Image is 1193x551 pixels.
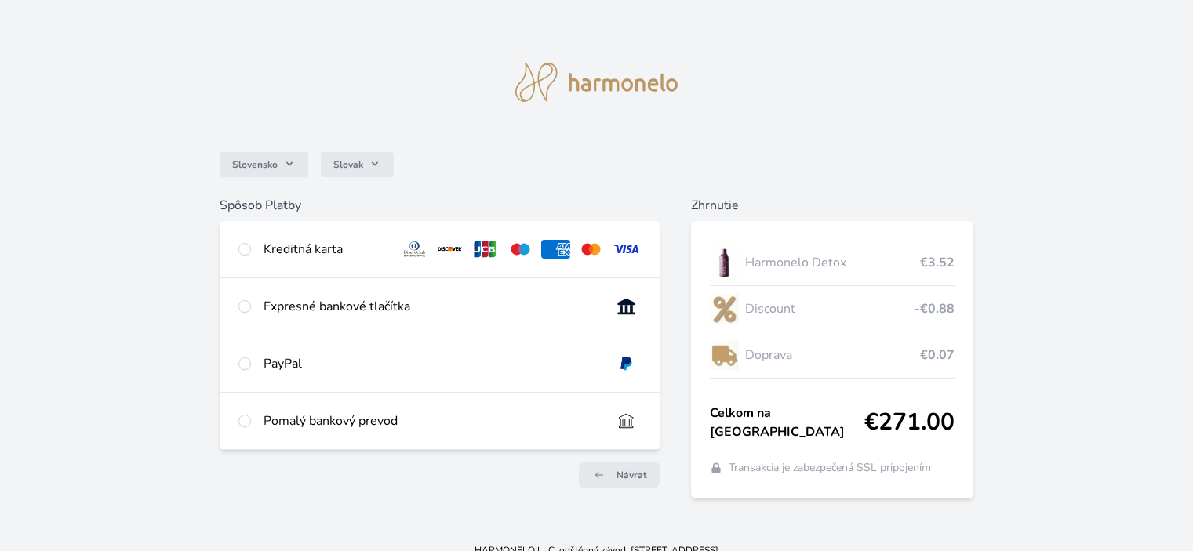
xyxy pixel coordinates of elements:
span: Slovak [333,158,363,171]
span: Discount [745,299,914,318]
img: bankTransfer_IBAN.svg [612,411,641,430]
span: Návrat [617,469,647,481]
img: discount-lo.png [710,289,740,328]
img: delivery-lo.png [710,335,740,375]
img: maestro.svg [506,240,535,259]
span: Slovensko [232,158,278,171]
div: Pomalý bankový prevod [264,411,598,430]
img: mc.svg [576,240,606,259]
span: Transakcia je zabezpečená SSL pripojením [729,460,931,476]
img: onlineBanking_SK.svg [612,297,641,316]
h6: Spôsob Platby [220,196,659,215]
span: Celkom na [GEOGRAPHIC_DATA] [710,404,864,441]
span: Harmonelo Detox [745,253,919,272]
span: €3.52 [920,253,955,272]
span: Doprava [745,346,919,364]
img: discover.svg [435,240,464,259]
img: jcb.svg [471,240,500,259]
img: DETOX_se_stinem_x-lo.jpg [710,243,740,282]
span: €0.07 [920,346,955,364]
div: Expresné bankové tlačítka [264,297,598,316]
div: Kreditná karta [264,240,387,259]
button: Slovensko [220,152,308,177]
img: diners.svg [400,240,429,259]
span: €271.00 [864,408,955,437]
img: paypal.svg [612,354,641,373]
h6: Zhrnutie [691,196,973,215]
img: visa.svg [612,240,641,259]
span: -€0.88 [915,299,955,318]
button: Slovak [321,152,394,177]
img: logo.svg [515,63,678,102]
div: PayPal [264,354,598,373]
a: Návrat [579,462,660,488]
img: amex.svg [541,240,570,259]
